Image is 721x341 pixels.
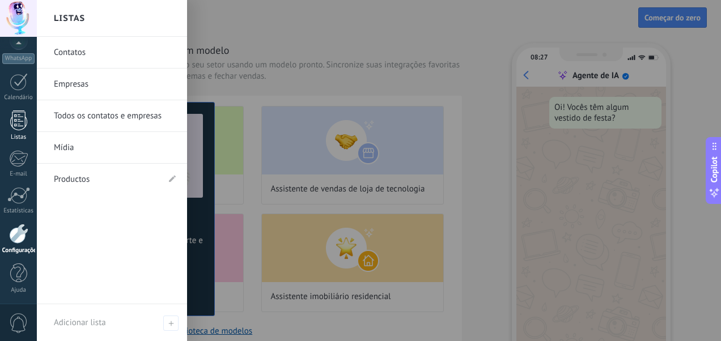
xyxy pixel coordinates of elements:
div: Listas [2,134,35,141]
a: Contatos [54,37,176,69]
h2: Listas [54,1,85,36]
div: WhatsApp [2,53,35,64]
a: Empresas [54,69,176,100]
span: Adicionar lista [163,316,179,331]
div: Configurações [2,247,35,254]
div: Estatísticas [2,207,35,215]
div: Ajuda [2,287,35,294]
a: Productos [54,164,159,195]
div: E-mail [2,170,35,178]
div: Calendário [2,94,35,101]
a: Todos os contatos e empresas [54,100,176,132]
a: Mídia [54,132,176,164]
span: Copilot [709,157,720,183]
span: Adicionar lista [54,317,106,328]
